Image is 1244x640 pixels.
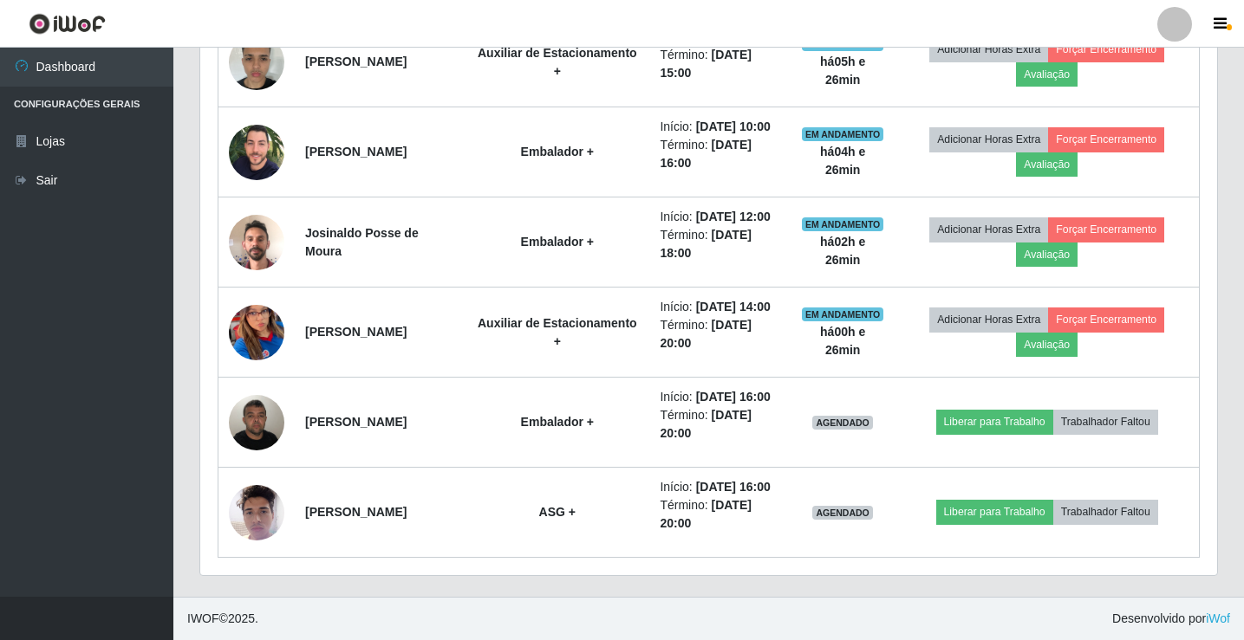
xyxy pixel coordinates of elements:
span: AGENDADO [812,506,873,520]
li: Término: [660,226,780,262]
span: EM ANDAMENTO [802,307,884,321]
button: Avaliação [1016,152,1078,177]
strong: Auxiliar de Estacionamento + [478,316,637,348]
span: EM ANDAMENTO [802,217,884,231]
strong: Embalador + [521,235,594,249]
img: 1725546046209.jpeg [229,475,284,549]
li: Início: [660,388,780,406]
img: 1756911875276.jpeg [229,272,284,392]
strong: há 00 h e 26 min [820,325,865,357]
button: Avaliação [1016,333,1078,357]
strong: há 05 h e 26 min [820,55,865,87]
li: Término: [660,136,780,172]
button: Avaliação [1016,242,1078,267]
button: Adicionar Horas Extra [929,307,1048,332]
strong: Embalador + [521,415,594,429]
strong: [PERSON_NAME] [305,145,407,158]
time: [DATE] 10:00 [696,120,771,133]
time: [DATE] 14:00 [696,300,771,314]
li: Início: [660,298,780,316]
strong: há 02 h e 26 min [820,235,865,267]
strong: Auxiliar de Estacionamento + [478,46,637,78]
button: Adicionar Horas Extra [929,217,1048,242]
button: Forçar Encerramento [1048,307,1164,332]
time: [DATE] 16:00 [696,390,771,404]
button: Adicionar Horas Extra [929,127,1048,152]
time: [DATE] 16:00 [696,480,771,494]
time: [DATE] 12:00 [696,210,771,223]
strong: Embalador + [521,145,594,158]
strong: Josinaldo Posse de Moura [305,226,419,258]
button: Liberar para Trabalho [936,410,1053,434]
button: Liberar para Trabalho [936,500,1053,524]
img: 1683118670739.jpeg [229,118,284,186]
strong: ASG + [539,505,576,519]
strong: [PERSON_NAME] [305,415,407,429]
span: IWOF [187,611,219,625]
strong: [PERSON_NAME] [305,325,407,339]
button: Adicionar Horas Extra [929,37,1048,61]
span: © 2025 . [187,610,258,628]
li: Início: [660,208,780,226]
span: AGENDADO [812,416,873,430]
img: CoreUI Logo [29,13,106,35]
strong: [PERSON_NAME] [305,505,407,519]
img: 1753187317343.jpeg [229,25,284,99]
a: iWof [1206,611,1230,625]
span: Desenvolvido por [1112,610,1230,628]
img: 1714957062897.jpeg [229,385,284,459]
li: Término: [660,406,780,443]
li: Início: [660,478,780,496]
button: Avaliação [1016,62,1078,87]
button: Forçar Encerramento [1048,217,1164,242]
li: Início: [660,118,780,136]
button: Forçar Encerramento [1048,127,1164,152]
strong: [PERSON_NAME] [305,55,407,68]
button: Forçar Encerramento [1048,37,1164,61]
strong: há 04 h e 26 min [820,145,865,177]
span: EM ANDAMENTO [802,127,884,141]
li: Término: [660,316,780,352]
li: Término: [660,496,780,533]
button: Trabalhador Faltou [1053,410,1158,434]
li: Término: [660,46,780,82]
button: Trabalhador Faltou [1053,500,1158,524]
img: 1749319622853.jpeg [229,205,284,279]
